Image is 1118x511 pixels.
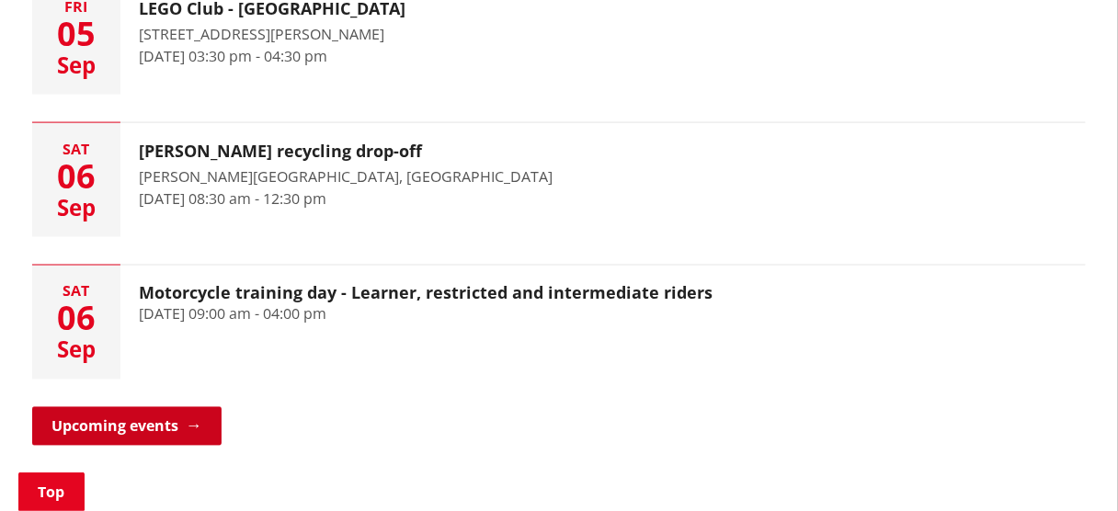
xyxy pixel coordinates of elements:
time: [DATE] 08:30 am - 12:30 pm [139,188,326,209]
div: 05 [32,17,120,51]
a: Top [18,472,85,511]
h3: Motorcycle training day - Learner, restricted and intermediate riders [139,284,713,304]
time: [DATE] 09:00 am - 04:00 pm [139,304,326,324]
h3: [PERSON_NAME] recycling drop-off [139,142,553,162]
a: Upcoming events [32,407,222,446]
div: Sat [32,142,120,156]
div: Sat [32,284,120,299]
div: [PERSON_NAME][GEOGRAPHIC_DATA], [GEOGRAPHIC_DATA] [139,165,553,187]
div: Sep [32,54,120,76]
time: [DATE] 03:30 pm - 04:30 pm [139,46,327,66]
a: Sat 06 Sep Motorcycle training day - Learner, restricted and intermediate riders [DATE] 09:00 am ... [32,266,1086,380]
div: Sep [32,197,120,219]
iframe: Messenger Launcher [1033,434,1100,500]
div: Sep [32,339,120,361]
div: [STREET_ADDRESS][PERSON_NAME] [139,23,405,45]
div: 06 [32,302,120,335]
a: Sat 06 Sep [PERSON_NAME] recycling drop-off [PERSON_NAME][GEOGRAPHIC_DATA], [GEOGRAPHIC_DATA] [DA... [32,123,1086,237]
div: 06 [32,160,120,193]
